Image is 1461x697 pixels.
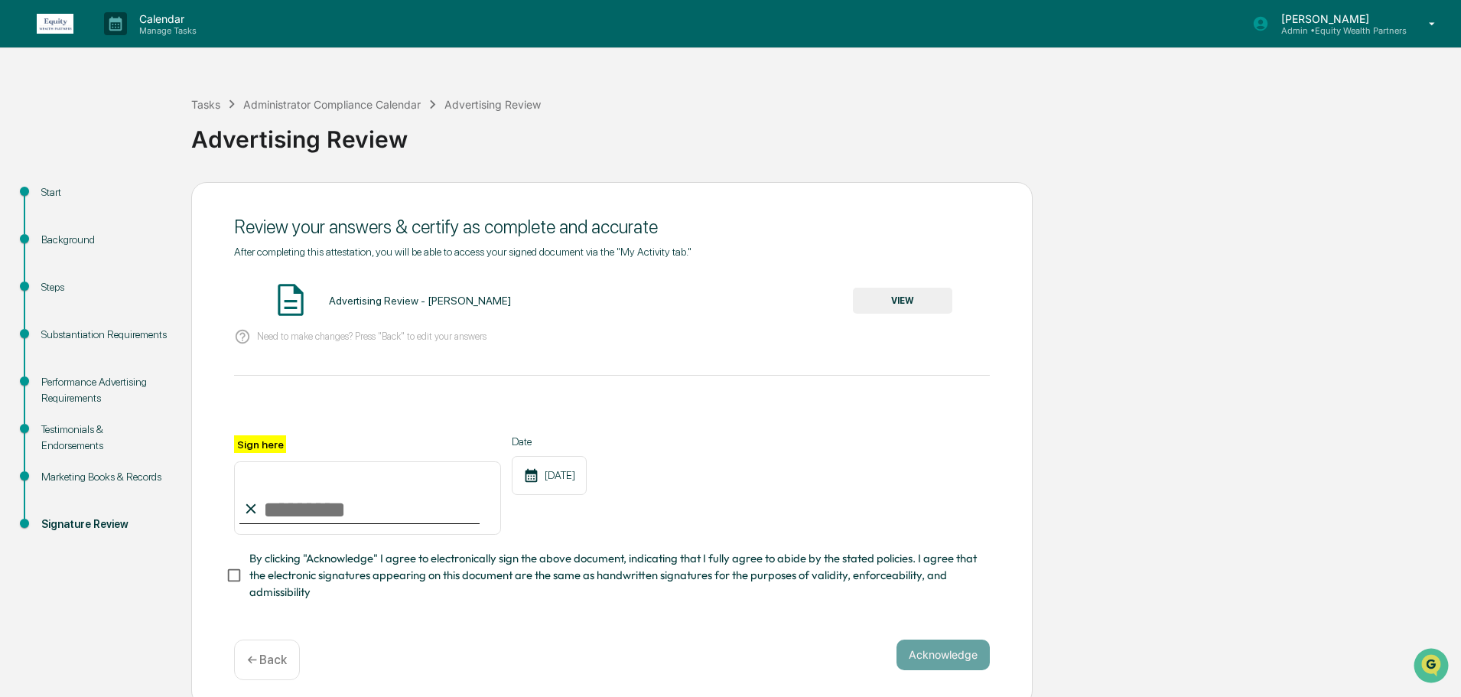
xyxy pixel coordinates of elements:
[896,640,990,670] button: Acknowledge
[105,187,196,214] a: 🗄️Attestations
[52,132,194,145] div: We're available if you need us!
[247,653,287,667] p: ← Back
[37,14,73,34] img: logo
[31,222,96,237] span: Data Lookup
[257,331,486,342] p: Need to make changes? Press "Back" to edit your answers
[1412,647,1453,688] iframe: Open customer support
[329,295,511,307] div: Advertising Review - [PERSON_NAME]
[444,98,541,111] div: Advertising Review
[512,456,587,495] div: [DATE]
[41,184,167,200] div: Start
[152,259,185,271] span: Pylon
[41,469,167,485] div: Marketing Books & Records
[191,98,220,111] div: Tasks
[31,193,99,208] span: Preclearance
[234,216,990,238] div: Review your answers & certify as complete and accurate
[41,327,167,343] div: Substantiation Requirements
[1269,25,1407,36] p: Admin • Equity Wealth Partners
[9,216,102,243] a: 🔎Data Lookup
[41,279,167,295] div: Steps
[272,281,310,319] img: Document Icon
[15,117,43,145] img: 1746055101610-c473b297-6a78-478c-a979-82029cc54cd1
[41,422,167,454] div: Testimonials & Endorsements
[41,374,167,406] div: Performance Advertising Requirements
[15,32,278,57] p: How can we help?
[41,232,167,248] div: Background
[15,194,28,207] div: 🖐️
[243,98,421,111] div: Administrator Compliance Calendar
[9,187,105,214] a: 🖐️Preclearance
[249,550,978,601] span: By clicking "Acknowledge" I agree to electronically sign the above document, indicating that I fu...
[234,246,691,258] span: After completing this attestation, you will be able to access your signed document via the "My Ac...
[260,122,278,140] button: Start new chat
[111,194,123,207] div: 🗄️
[191,113,1453,153] div: Advertising Review
[512,435,587,448] label: Date
[41,516,167,533] div: Signature Review
[52,117,251,132] div: Start new chat
[15,223,28,236] div: 🔎
[853,288,952,314] button: VIEW
[126,193,190,208] span: Attestations
[1269,12,1407,25] p: [PERSON_NAME]
[108,259,185,271] a: Powered byPylon
[127,25,204,36] p: Manage Tasks
[234,435,286,453] label: Sign here
[127,12,204,25] p: Calendar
